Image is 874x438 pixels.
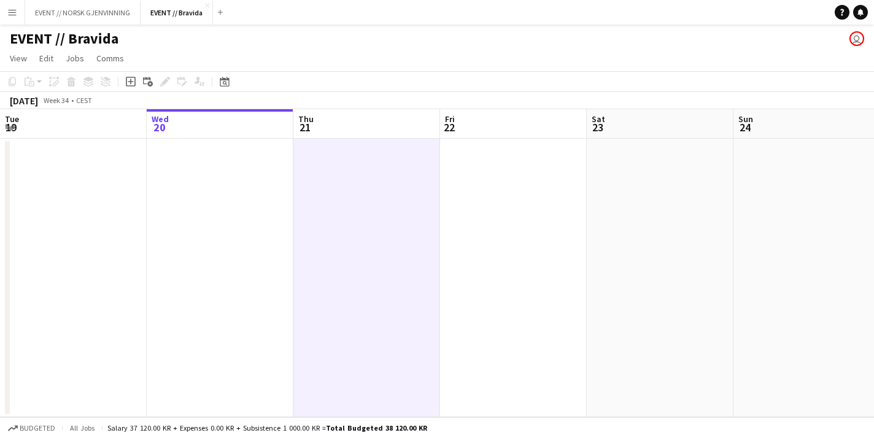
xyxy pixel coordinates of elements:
[445,113,455,125] span: Fri
[91,50,129,66] a: Comms
[6,421,57,435] button: Budgeted
[737,120,753,134] span: 24
[39,53,53,64] span: Edit
[738,113,753,125] span: Sun
[296,120,314,134] span: 21
[5,50,32,66] a: View
[25,1,141,25] button: EVENT // NORSK GJENVINNING
[68,423,97,432] span: All jobs
[34,50,58,66] a: Edit
[10,29,118,48] h1: EVENT // Bravida
[150,120,169,134] span: 20
[5,113,19,125] span: Tue
[590,120,605,134] span: 23
[849,31,864,46] app-user-avatar: Rikke Bjørneng
[76,96,92,105] div: CEST
[592,113,605,125] span: Sat
[10,94,38,107] div: [DATE]
[326,423,427,432] span: Total Budgeted 38 120.00 KR
[3,120,19,134] span: 19
[20,424,55,432] span: Budgeted
[41,96,71,105] span: Week 34
[66,53,84,64] span: Jobs
[10,53,27,64] span: View
[107,423,427,432] div: Salary 37 120.00 KR + Expenses 0.00 KR + Subsistence 1 000.00 KR =
[152,113,169,125] span: Wed
[96,53,124,64] span: Comms
[141,1,213,25] button: EVENT // Bravida
[443,120,455,134] span: 22
[61,50,89,66] a: Jobs
[298,113,314,125] span: Thu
